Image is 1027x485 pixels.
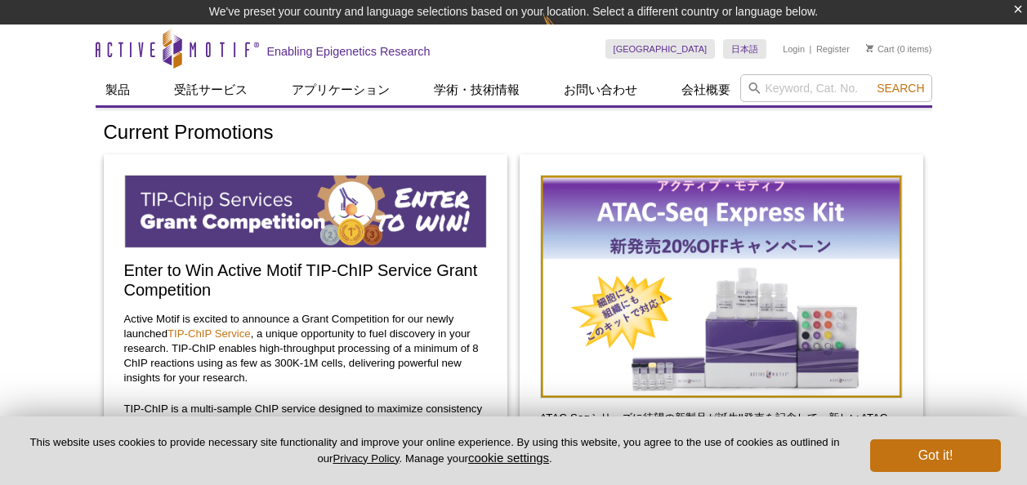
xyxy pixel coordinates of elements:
[104,122,924,145] h1: Current Promotions
[543,12,586,51] img: Change Here
[554,74,647,105] a: お問い合わせ
[605,39,716,59] a: [GEOGRAPHIC_DATA]
[672,74,740,105] a: 会社概要
[540,411,903,455] p: ATAC-Seqシリーズに待望の新製品が誕生‼発売を記念して、新しいATAC-Seq Express Kit (Cat No.53157) と実績豊富なATAC-Seq Assay Kit (C...
[267,44,431,59] h2: Enabling Epigenetics Research
[810,39,812,59] li: |
[870,439,1001,472] button: Got it!
[124,260,487,300] h2: Enter to Win Active Motif TIP-ChIP Service Grant Competition
[26,435,843,466] p: This website uses cookies to provide necessary site functionality and improve your online experie...
[282,74,400,105] a: アプリケーション
[866,43,895,55] a: Cart
[468,451,549,465] button: cookie settings
[740,74,932,102] input: Keyword, Cat. No.
[816,43,850,55] a: Register
[872,81,929,96] button: Search
[866,39,932,59] li: (0 items)
[124,312,487,385] p: Active Motif is excited to announce a Grant Competition for our newly launched , a unique opportu...
[866,44,873,52] img: Your Cart
[124,175,487,248] img: TIP-ChIP Service Grant Competition
[167,327,251,340] a: TIP-ChIP Service
[333,452,399,465] a: Privacy Policy
[783,43,805,55] a: Login
[424,74,529,105] a: 学術・技術情報
[96,74,140,105] a: 製品
[164,74,257,105] a: 受託サービス
[723,39,766,59] a: 日本語
[540,175,903,398] img: Save on ATAC-Seq Kits
[877,82,924,95] span: Search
